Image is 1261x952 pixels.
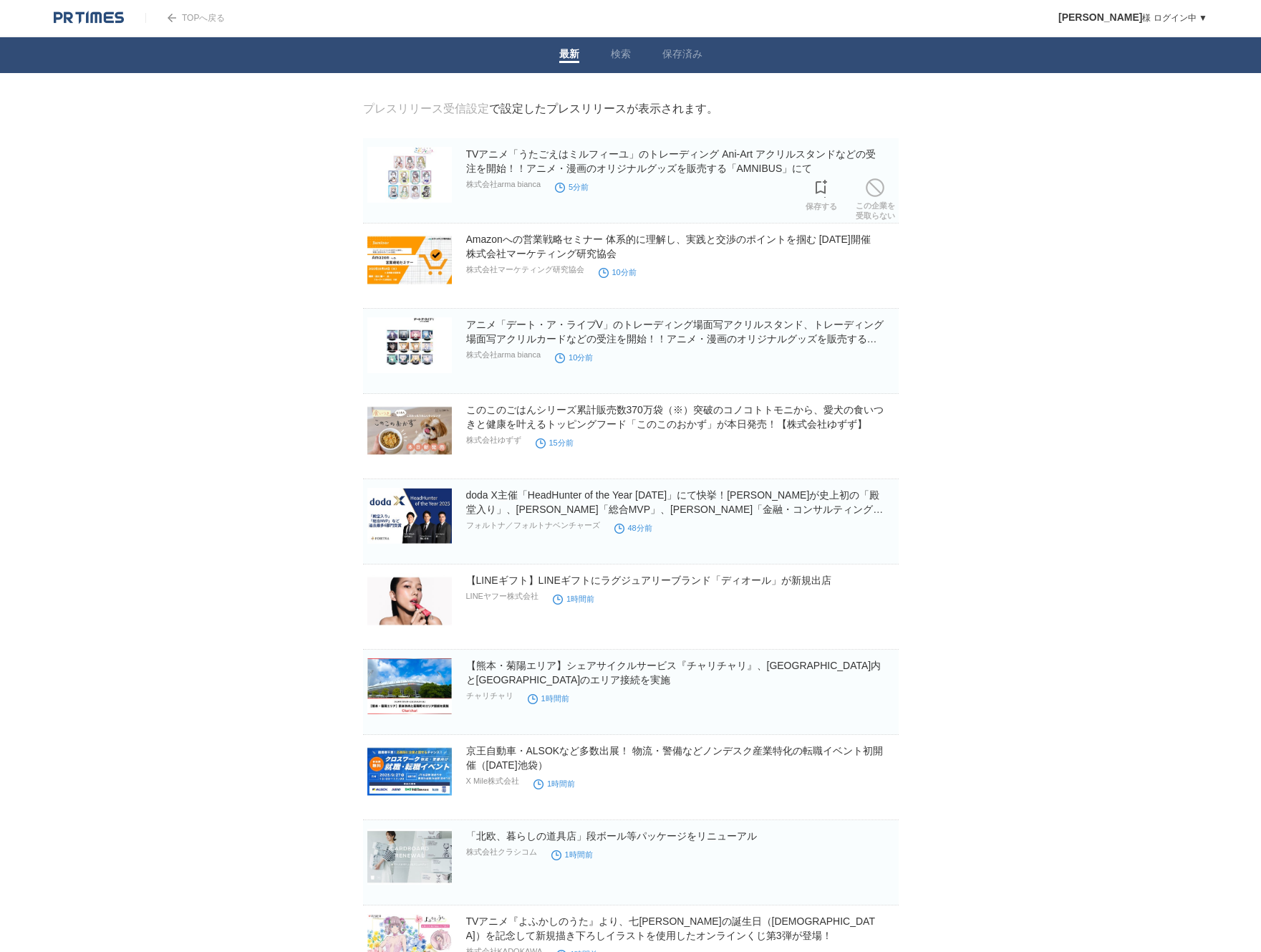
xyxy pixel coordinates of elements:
img: doda X主催「HeadHunter of the Year 2025」にて快挙！栗山卓也が史上初の「殿堂入り」、石崎 雄三「総合MVP」、原 一「金融・コンサルティング部門VP」過去最多6部門受賞 [367,488,452,544]
a: 「北欧、暮らしの道具店」段ボール等パッケージをリニューアル [466,830,757,842]
a: TVアニメ「うたごえはミルフィーユ」のトレーディング Ani-Art アクリルスタンドなどの受注を開始！！アニメ・漫画のオリジナルグッズを販売する「AMNIBUS」にて [466,148,876,174]
time: 5分前 [555,183,589,191]
a: TOPへ戻る [145,13,225,23]
a: Amazonへの営業戦略セミナー 体系的に理解し、実践と交渉のポイントを掴む [DATE]開催 株式会社マーケティング研究協会 [466,234,881,259]
a: TVアニメ『よふかしのうた』より、七[PERSON_NAME]の誕生日（[DEMOGRAPHIC_DATA]）を記念して新規描き下ろしイラストを使用したオンラインくじ第3弾が登場！ [466,915,875,941]
img: arrow.png [168,14,176,22]
p: フォルトナ／フォルトナベンチャーズ [466,520,600,531]
time: 10分前 [599,268,637,277]
time: 10分前 [555,353,593,362]
a: このこのごはんシリーズ累計販売数370万袋（※）突破のコノコトトモニから、愛犬の食いつきと健康を叶えるトッピングフード「このこのおかず」が本日発売！【株式会社ゆずず】 [466,404,884,430]
p: X Mile株式会社 [466,776,520,787]
a: 京王自動車・ALSOKなど多数出展！ 物流・警備などノンデスク産業特化の転職イベント初開催（[DATE]池袋） [466,745,884,771]
a: 検索 [611,48,631,63]
img: 【LINEギフト】LINEギフトにラグジュアリーブランド「ディオール」が新規出店 [367,573,452,629]
img: logo.png [54,11,124,25]
time: 48分前 [614,524,652,532]
a: 保存済み [662,48,702,63]
p: 株式会社マーケティング研究協会 [466,264,584,275]
p: LINEヤフー株式会社 [466,591,538,602]
a: 保存する [806,176,837,211]
time: 1時間前 [533,779,575,788]
img: Amazonへの営業戦略セミナー 体系的に理解し、実践と交渉のポイントを掴む 10月14日開催 株式会社マーケティング研究協会 [367,232,452,288]
div: で設定したプレスリリースが表示されます。 [363,102,718,117]
span: [PERSON_NAME] [1058,11,1142,23]
p: 株式会社クラシコム [466,847,537,857]
a: プレスリリース受信設定 [363,102,489,115]
img: このこのごはんシリーズ累計販売数370万袋（※）突破のコノコトトモニから、愛犬の食いつきと健康を叶えるトッピングフード「このこのおかず」が本日発売！【株式会社ゆずず】 [367,403,452,458]
a: この企業を受取らない [856,175,895,221]
a: [PERSON_NAME]様 ログイン中 ▼ [1058,13,1207,23]
a: doda X主催「HeadHunter of the Year [DATE]」にて快挙！[PERSON_NAME]が史上初の「殿堂入り」、[PERSON_NAME]「総合MVP」、[PERSON... [466,489,884,529]
img: アニメ「デート・ア・ライブV」のトレーディング場面写アクリルスタンド、トレーディング場面写アクリルカードなどの受注を開始！！アニメ・漫画のオリジナルグッズを販売する「AMNIBUS」にて [367,317,452,373]
a: アニメ「デート・ア・ライブV」のトレーディング場面写アクリルスタンド、トレーディング場面写アクリルカードなどの受注を開始！！アニメ・漫画のオリジナルグッズを販売する「AMNIBUS」にて [466,319,884,359]
img: 京王自動車・ALSOKなど多数出展！ 物流・警備などノンデスク産業特化の転職イベント初開催（9月27日池袋） [367,744,452,799]
p: 株式会社arma bianca [466,350,541,360]
time: 1時間前 [528,694,569,703]
a: 【熊本・菊陽エリア】シェアサイクルサービス『チャリチャリ』、[GEOGRAPHIC_DATA]内と[GEOGRAPHIC_DATA]のエリア接続を実施 [466,660,881,686]
p: チャリチャリ [466,691,513,701]
img: 「北欧、暮らしの道具店」段ボール等パッケージをリニューアル [367,829,452,885]
img: TVアニメ「うたごえはミルフィーユ」のトレーディング Ani-Art アクリルスタンドなどの受注を開始！！アニメ・漫画のオリジナルグッズを販売する「AMNIBUS」にて [367,147,452,203]
time: 1時間前 [553,595,594,603]
a: 最新 [559,48,579,63]
time: 15分前 [536,438,574,447]
p: 株式会社ゆずず [466,435,521,446]
p: 株式会社arma bianca [466,179,541,190]
img: 【熊本・菊陽エリア】シェアサイクルサービス『チャリチャリ』、熊本市内と菊陽町のエリア接続を実施 [367,658,452,714]
time: 1時間前 [551,850,593,859]
a: 【LINEギフト】LINEギフトにラグジュアリーブランド「ディオール」が新規出店 [466,574,831,586]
